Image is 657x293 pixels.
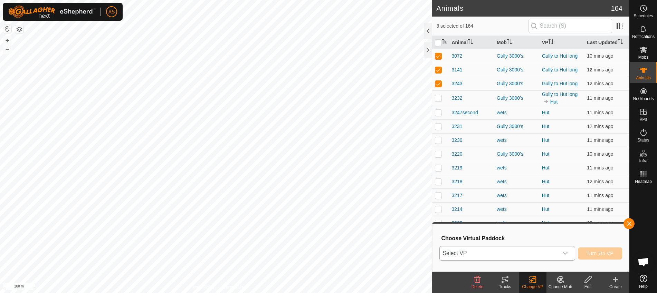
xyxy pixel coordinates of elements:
a: Hut [542,193,550,198]
span: Status [637,138,649,142]
span: VPs [639,117,647,121]
th: VP [539,36,584,49]
span: 17 Sept 2025, 5:16 pm [587,220,613,226]
div: wets [497,219,536,227]
span: Help [639,284,648,289]
span: Infra [639,159,647,163]
button: Turn On VP [578,247,622,260]
button: + [3,36,11,45]
span: 3218 [451,178,462,185]
a: Gully to Hut long [542,81,578,86]
div: wets [497,192,536,199]
button: – [3,45,11,53]
span: 17 Sept 2025, 5:18 pm [587,151,613,157]
a: Hut [542,179,550,184]
a: Hut [542,220,550,226]
span: 17 Sept 2025, 5:16 pm [587,67,613,72]
span: 3214 [451,206,462,213]
span: 17 Sept 2025, 5:16 pm [587,179,613,184]
button: Map Layers [15,25,23,33]
a: Contact Us [223,284,243,290]
div: Gully 3000's [497,80,536,87]
a: Help [630,272,657,291]
span: Animals [636,76,651,80]
div: Gully 3000's [497,95,536,102]
img: Gallagher Logo [8,6,95,18]
span: 17 Sept 2025, 5:16 pm [587,124,613,129]
div: dropdown trigger [558,246,572,260]
a: Privacy Policy [189,284,215,290]
span: Turn On VP [587,251,613,256]
div: Gully 3000's [497,123,536,130]
div: wets [497,164,536,172]
span: Schedules [634,14,653,18]
span: 3 selected of 164 [436,22,528,30]
p-sorticon: Activate to sort [442,40,447,45]
div: wets [497,178,536,185]
div: wets [497,206,536,213]
span: Mobs [638,55,648,59]
span: 17 Sept 2025, 5:17 pm [587,110,613,115]
div: Edit [574,284,602,290]
p-sorticon: Activate to sort [507,40,512,45]
span: Heatmap [635,179,652,184]
span: 3243 [451,80,462,87]
span: 3141 [451,66,462,74]
div: Change VP [519,284,546,290]
a: Gully to Hut long [542,91,578,97]
span: 17 Sept 2025, 5:17 pm [587,206,613,212]
th: Animal [449,36,494,49]
div: wets [497,109,536,116]
a: Gully to Hut long [542,67,578,72]
a: Hut [542,206,550,212]
input: Search (S) [529,19,612,33]
span: Delete [472,284,484,289]
p-sorticon: Activate to sort [548,40,554,45]
a: Hut [550,99,558,105]
span: 3217 [451,192,462,199]
th: Last Updated [584,36,629,49]
span: 164 [611,3,622,13]
span: AS [108,8,115,16]
span: 17 Sept 2025, 5:18 pm [587,53,613,59]
div: Gully 3000's [497,150,536,158]
div: Change Mob [546,284,574,290]
span: Select VP [440,246,558,260]
span: 3209 [451,219,462,227]
span: 17 Sept 2025, 5:17 pm [587,165,613,170]
span: Neckbands [633,97,654,101]
span: 17 Sept 2025, 5:16 pm [587,81,613,86]
span: 3219 [451,164,462,172]
div: Open chat [633,252,654,272]
a: Hut [542,165,550,170]
span: 17 Sept 2025, 5:17 pm [587,137,613,143]
a: Gully to Hut long [542,53,578,59]
a: Hut [542,137,550,143]
div: Gully 3000's [497,52,536,60]
a: Hut [542,151,550,157]
button: Reset Map [3,25,11,33]
a: Hut [542,110,550,115]
div: wets [497,137,536,144]
p-sorticon: Activate to sort [468,40,473,45]
span: Notifications [632,35,655,39]
h2: Animals [436,4,611,12]
p-sorticon: Activate to sort [618,40,623,45]
img: to [543,99,549,104]
div: Create [602,284,629,290]
a: Hut [542,124,550,129]
span: 3231 [451,123,462,130]
h3: Choose Virtual Paddock [441,235,622,242]
span: 3230 [451,137,462,144]
div: Tracks [491,284,519,290]
th: Mob [494,36,539,49]
span: 3072 [451,52,462,60]
div: Gully 3000's [497,66,536,74]
span: 3220 [451,150,462,158]
span: 3247second [451,109,478,116]
span: 17 Sept 2025, 5:17 pm [587,95,613,101]
span: 3232 [451,95,462,102]
span: 17 Sept 2025, 5:17 pm [587,193,613,198]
